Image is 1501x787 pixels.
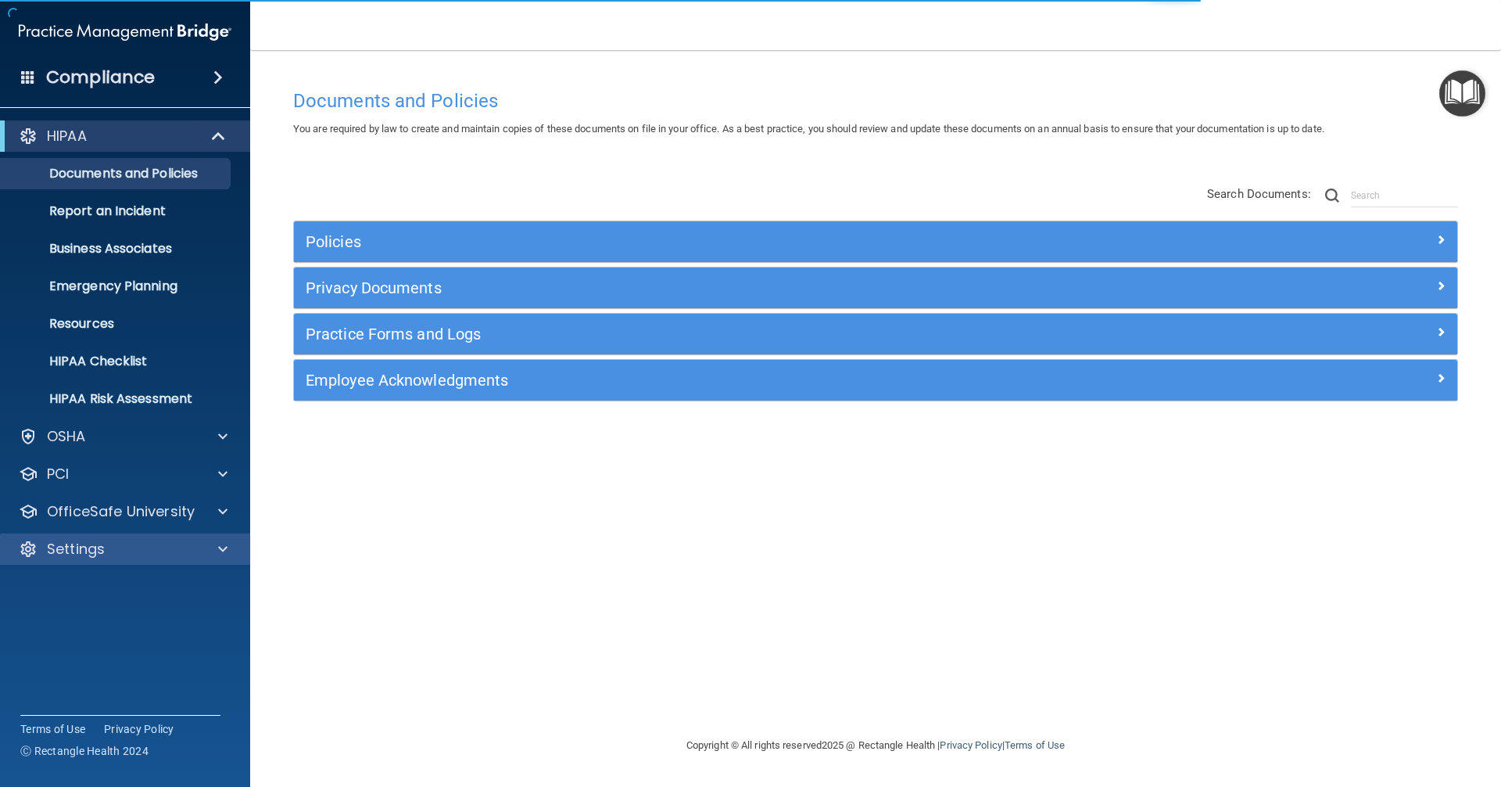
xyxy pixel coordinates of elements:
[104,721,174,737] a: Privacy Policy
[19,502,227,521] a: OfficeSafe University
[20,721,85,737] a: Terms of Use
[1351,184,1458,207] input: Search
[47,127,87,146] p: HIPAA
[20,743,149,759] span: Ⓒ Rectangle Health 2024
[306,279,1155,296] h5: Privacy Documents
[10,391,224,407] p: HIPAA Risk Assessment
[19,540,227,559] a: Settings
[47,427,86,446] p: OSHA
[10,241,224,257] p: Business Associates
[306,275,1445,300] a: Privacy Documents
[940,739,1001,751] a: Privacy Policy
[46,66,155,88] h4: Compliance
[10,203,224,219] p: Report an Incident
[1005,739,1065,751] a: Terms of Use
[306,372,1155,389] h5: Employee Acknowledgments
[47,465,69,483] p: PCI
[1439,70,1485,117] button: Open Resource Center
[19,427,227,446] a: OSHA
[1325,189,1339,203] img: ic-search.3b580494.png
[10,166,224,181] p: Documents and Policies
[47,540,105,559] p: Settings
[306,322,1445,347] a: Practice Forms and Logs
[10,279,224,294] p: Emergency Planning
[306,233,1155,250] h5: Policies
[306,229,1445,254] a: Policies
[10,316,224,332] p: Resources
[306,325,1155,343] h5: Practice Forms and Logs
[47,502,195,521] p: OfficeSafe University
[1207,187,1311,201] span: Search Documents:
[590,721,1161,771] div: Copyright © All rights reserved 2025 @ Rectangle Health | |
[19,465,227,483] a: PCI
[19,127,227,146] a: HIPAA
[306,368,1445,393] a: Employee Acknowledgments
[10,354,224,369] p: HIPAA Checklist
[1231,676,1482,738] iframe: Drift Widget Chat Controller
[293,91,1458,111] h4: Documents and Policies
[19,16,231,48] img: PMB logo
[293,123,1324,135] span: You are required by law to create and maintain copies of these documents on file in your office. ...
